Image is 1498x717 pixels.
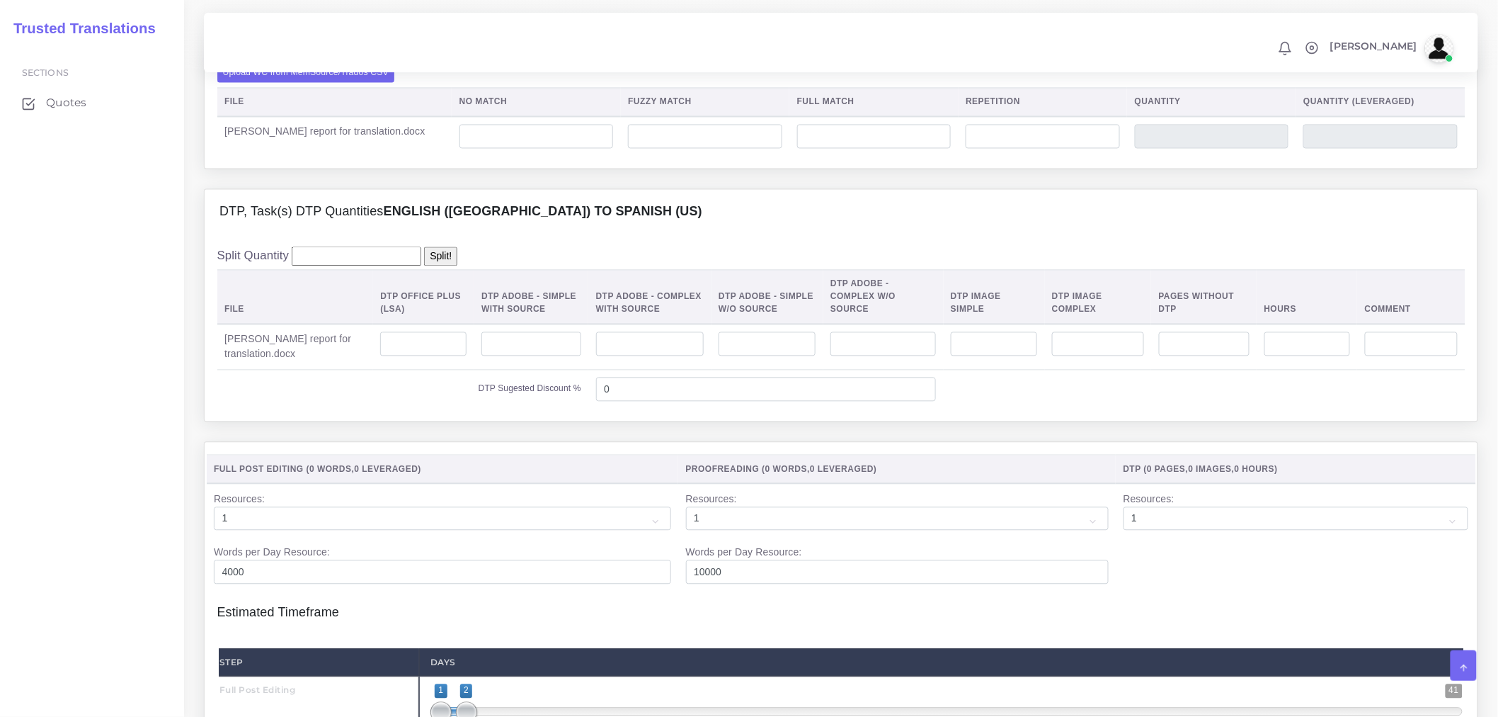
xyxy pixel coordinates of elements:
[354,465,418,475] span: 0 Leveraged
[4,17,156,40] a: Trusted Translations
[1116,456,1475,485] th: DTP ( , , )
[1296,88,1465,117] th: Quantity (Leveraged)
[621,88,790,117] th: Fuzzy Match
[217,63,395,82] label: Upload WC from MemSource/Trados CSV
[959,88,1128,117] th: Repetition
[205,51,1477,169] div: MT+PE+P, Task(s) Full Post Editing / Proofreading QuantitiesEnglish ([GEOGRAPHIC_DATA]) TO Spanis...
[1330,41,1417,51] span: [PERSON_NAME]
[460,684,472,698] span: 2
[1357,270,1465,324] th: Comment
[588,270,711,324] th: DTP Adobe - Complex With Source
[1127,88,1296,117] th: Quantity
[384,205,702,219] b: English ([GEOGRAPHIC_DATA]) TO Spanish (US)
[205,235,1477,422] div: DTP, Task(s) DTP QuantitiesEnglish ([GEOGRAPHIC_DATA]) TO Spanish (US)
[1151,270,1257,324] th: Pages Without DTP
[11,88,173,118] a: Quotes
[678,456,1116,485] th: Proofreading ( , )
[435,684,447,698] span: 1
[479,383,581,395] label: DTP Sugested Discount %
[1147,465,1186,475] span: 0 Pages
[309,465,351,475] span: 0 Words
[474,270,589,324] th: DTP Adobe - Simple With Source
[1446,684,1463,698] span: 41
[1257,270,1357,324] th: Hours
[810,465,874,475] span: 0 Leveraged
[217,592,1465,621] h4: Estimated Timeframe
[217,117,452,157] td: [PERSON_NAME] report for translation.docx
[1425,34,1453,62] img: avatar
[217,324,373,371] td: [PERSON_NAME] report for translation.docx
[205,190,1477,235] div: DTP, Task(s) DTP QuantitiesEnglish ([GEOGRAPHIC_DATA]) TO Spanish (US)
[823,270,944,324] th: DTP Adobe - Complex W/O Source
[219,657,244,668] strong: Step
[373,270,474,324] th: DTP Office Plus (LSA)
[430,657,456,668] strong: Days
[424,247,457,266] input: Split!
[207,456,679,485] th: Full Post Editing ( , )
[944,270,1045,324] th: DTP Image Simple
[217,270,373,324] th: File
[22,67,69,78] span: Sections
[711,270,823,324] th: DTP Adobe - Simple W/O Source
[4,20,156,37] h2: Trusted Translations
[219,205,702,220] h4: DTP, Task(s) DTP Quantities
[1045,270,1152,324] th: DTP Image Complex
[46,95,86,111] span: Quotes
[678,484,1116,592] td: Resources: Words per Day Resource:
[217,247,290,265] label: Split Quantity
[1235,465,1275,475] span: 0 Hours
[789,88,959,117] th: Full Match
[765,465,807,475] span: 0 Words
[1189,465,1232,475] span: 0 Images
[217,88,452,117] th: File
[207,484,679,592] td: Resources: Words per Day Resource:
[1116,484,1475,592] td: Resources:
[219,685,296,696] strong: Full Post Editing
[1323,34,1458,62] a: [PERSON_NAME]avatar
[452,88,621,117] th: No Match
